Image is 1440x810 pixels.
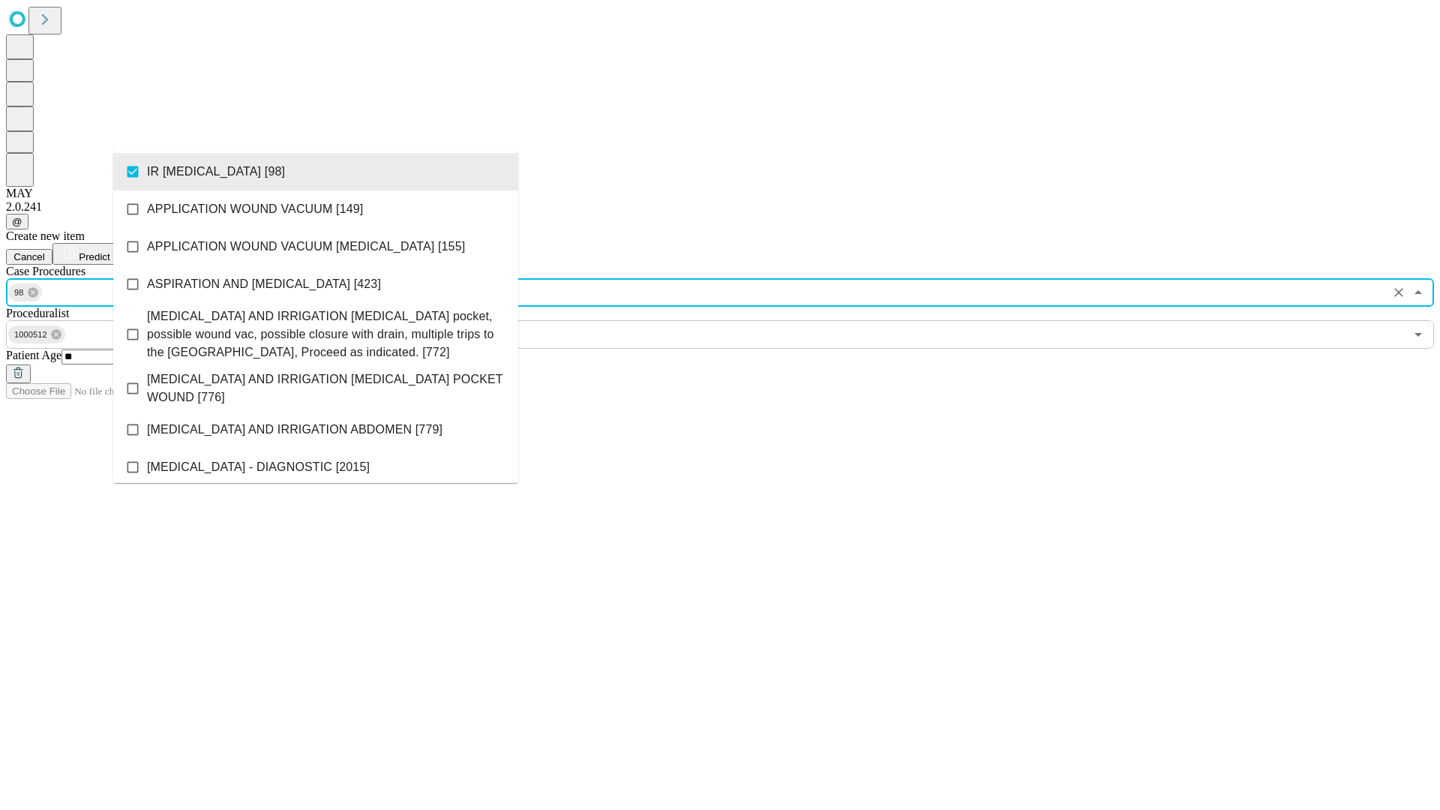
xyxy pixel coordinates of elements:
[147,307,506,361] span: [MEDICAL_DATA] AND IRRIGATION [MEDICAL_DATA] pocket, possible wound vac, possible closure with dr...
[1408,282,1429,303] button: Close
[6,349,61,361] span: Patient Age
[8,283,42,301] div: 98
[147,163,285,181] span: IR [MEDICAL_DATA] [98]
[147,275,381,293] span: ASPIRATION AND [MEDICAL_DATA] [423]
[6,229,85,242] span: Create new item
[52,243,121,265] button: Predict
[79,251,109,262] span: Predict
[6,200,1434,214] div: 2.0.241
[147,458,370,476] span: [MEDICAL_DATA] - DIAGNOSTIC [2015]
[6,265,85,277] span: Scheduled Procedure
[147,200,363,218] span: APPLICATION WOUND VACUUM [149]
[12,216,22,227] span: @
[147,238,465,256] span: APPLICATION WOUND VACUUM [MEDICAL_DATA] [155]
[13,251,45,262] span: Cancel
[8,284,30,301] span: 98
[6,187,1434,200] div: MAY
[8,325,65,343] div: 1000512
[147,421,442,439] span: [MEDICAL_DATA] AND IRRIGATION ABDOMEN [779]
[147,370,506,406] span: [MEDICAL_DATA] AND IRRIGATION [MEDICAL_DATA] POCKET WOUND [776]
[6,214,28,229] button: @
[8,326,53,343] span: 1000512
[1408,324,1429,345] button: Open
[6,249,52,265] button: Cancel
[6,307,69,319] span: Proceduralist
[1388,282,1409,303] button: Clear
